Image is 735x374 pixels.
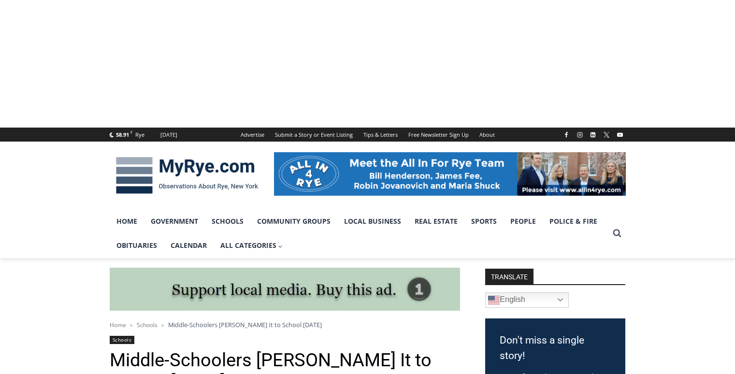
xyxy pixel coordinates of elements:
a: Calendar [164,233,214,258]
span: > [130,322,133,329]
nav: Secondary Navigation [235,128,500,142]
a: Schools [110,336,135,344]
span: > [161,322,164,329]
a: Free Newsletter Sign Up [403,128,474,142]
img: support local media, buy this ad [110,268,460,311]
span: 58.91 [116,131,129,138]
a: All Categories [214,233,290,258]
a: X [601,129,612,141]
a: Schools [137,321,158,329]
a: YouTube [614,129,626,141]
a: Sports [464,209,504,233]
nav: Breadcrumbs [110,320,460,330]
a: Community Groups [250,209,337,233]
img: en [488,294,500,306]
a: Facebook [561,129,572,141]
a: Obituaries [110,233,164,258]
a: Police & Fire [543,209,604,233]
a: About [474,128,500,142]
a: Tips & Letters [358,128,403,142]
a: Linkedin [587,129,599,141]
a: Schools [205,209,250,233]
span: All Categories [220,240,283,251]
a: Local Business [337,209,408,233]
div: Rye [135,130,144,139]
div: [DATE] [160,130,177,139]
img: All in for Rye [274,152,626,196]
button: View Search Form [608,225,626,242]
strong: TRANSLATE [485,269,533,284]
a: Instagram [574,129,586,141]
a: Submit a Story or Event Listing [270,128,358,142]
img: MyRye.com [110,150,264,201]
h3: Don't miss a single story! [500,333,611,363]
nav: Primary Navigation [110,209,608,258]
a: English [485,292,569,308]
a: Real Estate [408,209,464,233]
a: People [504,209,543,233]
a: Government [144,209,205,233]
span: Middle-Schoolers [PERSON_NAME] It to School [DATE] [168,320,322,329]
a: Advertise [235,128,270,142]
span: F [130,129,132,135]
a: Home [110,321,126,329]
a: Home [110,209,144,233]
